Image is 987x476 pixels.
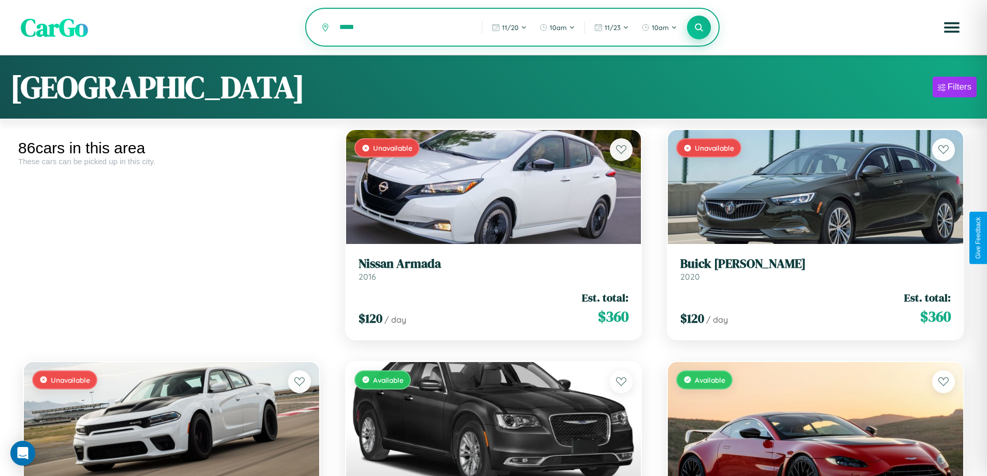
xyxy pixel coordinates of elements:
span: 2020 [680,271,700,282]
div: Give Feedback [975,217,982,259]
div: Open Intercom Messenger [10,441,35,466]
button: 11/23 [589,19,634,36]
span: 11 / 20 [502,23,519,32]
div: 86 cars in this area [18,139,325,157]
span: $ 360 [598,306,628,327]
span: Unavailable [373,143,412,152]
span: / day [384,314,406,325]
span: 10am [652,23,669,32]
span: Available [695,376,725,384]
span: Unavailable [51,376,90,384]
button: Open menu [937,13,966,42]
span: 10am [550,23,567,32]
h1: [GEOGRAPHIC_DATA] [10,66,305,108]
div: Filters [948,82,971,92]
a: Buick [PERSON_NAME]2020 [680,256,951,282]
span: Est. total: [904,290,951,305]
span: 2016 [359,271,376,282]
button: Filters [933,77,977,97]
span: Unavailable [695,143,734,152]
span: Est. total: [582,290,628,305]
a: Nissan Armada2016 [359,256,629,282]
button: 11/20 [487,19,532,36]
span: $ 360 [920,306,951,327]
span: 11 / 23 [605,23,621,32]
div: These cars can be picked up in this city. [18,157,325,166]
span: $ 120 [359,310,382,327]
h3: Nissan Armada [359,256,629,271]
span: CarGo [21,10,88,45]
span: / day [706,314,728,325]
span: $ 120 [680,310,704,327]
h3: Buick [PERSON_NAME] [680,256,951,271]
span: Available [373,376,404,384]
button: 10am [534,19,580,36]
button: 10am [636,19,682,36]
